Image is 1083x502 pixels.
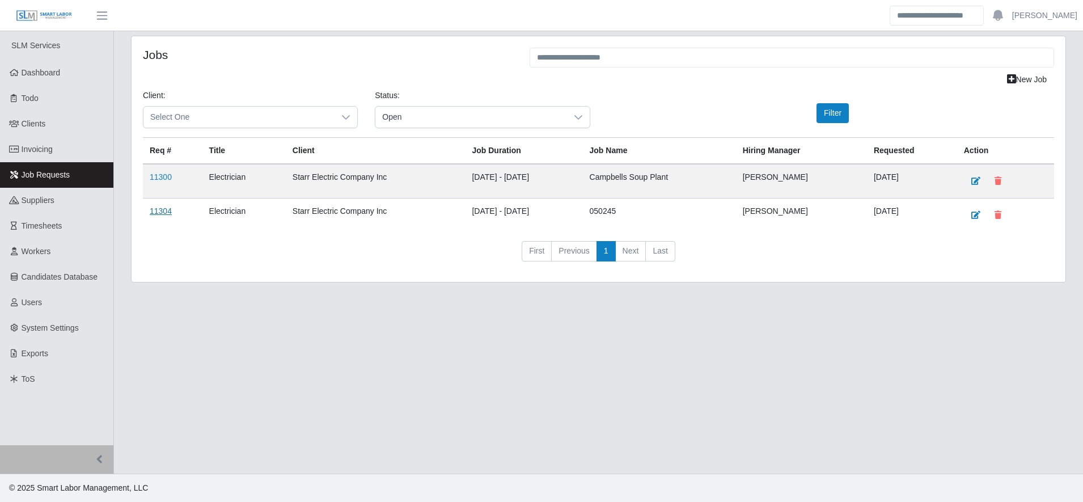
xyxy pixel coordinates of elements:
a: [PERSON_NAME] [1012,10,1077,22]
span: Candidates Database [22,272,98,281]
label: Client: [143,90,166,102]
a: 1 [597,241,616,261]
td: Electrician [202,164,286,199]
span: Timesheets [22,221,62,230]
td: Campbells Soup Plant [583,164,736,199]
th: Requested [867,138,957,164]
button: Filter [817,103,849,123]
td: [DATE] [867,199,957,233]
td: 050245 [583,199,736,233]
span: Open [375,107,566,128]
img: SLM Logo [16,10,73,22]
th: Job Name [583,138,736,164]
input: Search [890,6,984,26]
span: Suppliers [22,196,54,205]
th: Hiring Manager [736,138,867,164]
td: [DATE] - [DATE] [465,164,582,199]
th: Title [202,138,286,164]
span: Workers [22,247,51,256]
td: Electrician [202,199,286,233]
span: Job Requests [22,170,70,179]
nav: pagination [143,241,1054,271]
th: Job Duration [465,138,582,164]
span: System Settings [22,323,79,332]
th: Action [957,138,1054,164]
span: Dashboard [22,68,61,77]
td: Starr Electric Company Inc [286,199,466,233]
span: Invoicing [22,145,53,154]
h4: Jobs [143,48,513,62]
a: 11300 [150,172,172,182]
td: [DATE] - [DATE] [465,199,582,233]
td: [DATE] [867,164,957,199]
th: Req # [143,138,202,164]
span: Users [22,298,43,307]
a: New Job [1000,70,1054,90]
span: Select One [143,107,335,128]
span: © 2025 Smart Labor Management, LLC [9,483,148,492]
label: Status: [375,90,400,102]
td: [PERSON_NAME] [736,199,867,233]
span: Exports [22,349,48,358]
span: Todo [22,94,39,103]
span: SLM Services [11,41,60,50]
span: Clients [22,119,46,128]
td: [PERSON_NAME] [736,164,867,199]
td: Starr Electric Company Inc [286,164,466,199]
th: Client [286,138,466,164]
span: ToS [22,374,35,383]
a: 11304 [150,206,172,216]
